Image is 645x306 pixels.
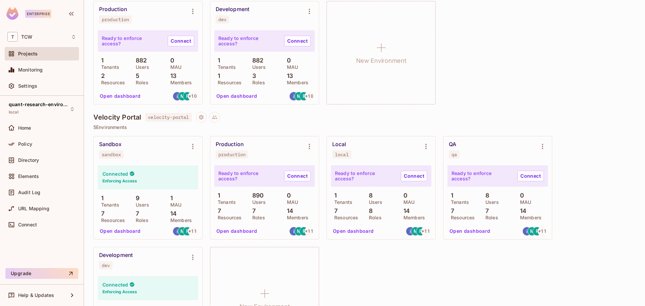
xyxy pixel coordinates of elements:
p: Members [284,80,308,85]
span: Help & Updates [18,293,54,298]
a: Connect [401,171,427,181]
p: Tenants [331,200,352,205]
p: Users [249,64,266,70]
span: Elements [18,174,39,179]
p: 1 [214,57,220,64]
span: R [186,229,189,233]
p: Roles [365,215,382,220]
span: + 11 [538,229,546,233]
p: MAU [284,200,298,205]
div: Production [99,6,127,13]
button: Open dashboard [97,226,143,236]
span: Home [18,125,31,131]
p: 7 [331,208,338,214]
p: Resources [98,218,125,223]
p: 7 [482,208,489,214]
p: 0 [167,57,174,64]
div: Development [99,252,133,259]
button: Environment settings [186,5,200,18]
p: 0 [400,192,407,199]
span: M [297,94,301,98]
span: M [180,94,184,98]
p: 8 [365,192,373,199]
p: Members [517,215,542,220]
span: Directory [18,158,39,163]
p: Resources [331,215,358,220]
h6: Enforcing Access [102,178,137,184]
p: 882 [249,57,264,64]
span: M [530,229,534,233]
span: Connect [18,222,37,227]
p: Tenants [214,200,236,205]
img: igademoia@gmail.com [173,92,181,100]
p: Roles [482,215,498,220]
p: Users [365,200,382,205]
p: 1 [214,73,220,79]
p: 3 [249,73,256,79]
button: Environment settings [303,140,316,153]
p: 7 [249,208,256,214]
p: MAU [517,200,531,205]
img: igademoia@gmail.com [290,227,298,235]
span: Monitoring [18,67,43,73]
p: 1 [331,192,337,199]
span: + 10 [188,94,197,98]
span: URL Mapping [18,206,49,211]
button: Open dashboard [214,226,260,236]
div: dev [218,17,226,22]
div: Development [216,6,249,13]
p: Users [132,202,149,208]
p: Roles [249,215,265,220]
span: R [303,94,306,98]
img: SReyMgAAAABJRU5ErkJggg== [6,7,18,20]
button: Environment settings [536,140,549,153]
p: 1 [214,192,220,199]
button: Environment settings [303,5,316,18]
p: 7 [132,210,139,217]
div: Production [216,141,244,148]
span: Policy [18,141,32,147]
div: qa [451,152,457,157]
button: Open dashboard [214,91,260,101]
p: 1 [98,57,103,64]
img: igademoia@gmail.com [406,227,415,235]
div: production [218,152,246,157]
span: Projects [18,51,38,56]
span: T [7,32,18,42]
a: Connect [284,171,311,181]
p: 14 [517,208,526,214]
p: Members [284,215,308,220]
p: 7 [447,208,454,214]
span: R [303,229,306,233]
a: Connect [168,36,194,46]
p: Users [132,64,149,70]
p: 14 [400,208,410,214]
span: R [419,229,422,233]
p: 890 [249,192,264,199]
p: 1 [447,192,453,199]
p: 8 [365,208,373,214]
span: local [9,110,18,115]
p: Members [167,80,192,85]
span: M [180,229,184,233]
p: 1 [98,195,103,202]
p: 7 [98,210,104,217]
p: 882 [132,57,147,64]
p: 1 [167,195,173,202]
p: Roles [249,80,265,85]
h6: Enforcing Access [102,289,137,295]
h4: Velocity Portal [93,113,141,121]
p: Resources [98,80,125,85]
div: local [335,152,349,157]
p: 7 [214,208,221,214]
p: Users [482,200,499,205]
p: Resources [214,80,242,85]
p: Tenants [214,64,236,70]
p: Tenants [98,64,119,70]
p: Ready to enforce access? [335,171,395,181]
button: Open dashboard [97,91,143,101]
p: Tenants [447,200,469,205]
span: quant-research-environment [9,102,69,107]
div: Enterprise [25,10,51,18]
div: Sandbox [99,141,122,148]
